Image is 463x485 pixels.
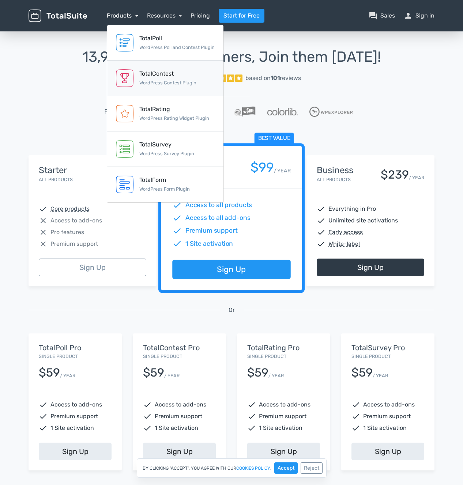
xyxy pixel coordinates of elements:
small: WordPress Survey Plugin [139,151,194,156]
abbr: White-label [328,240,360,248]
small: WordPress Rating Widget Plugin [139,115,209,121]
a: Sign Up [172,260,290,279]
span: question_answer [369,11,377,20]
div: TotalForm [139,176,190,184]
span: check [39,412,48,421]
button: Accept [274,462,298,474]
h4: Business [317,165,353,175]
a: Sign Up [143,443,216,460]
div: based on reviews [245,74,301,83]
h1: 13,945 Happy Customers, Join them [DATE]! [29,49,434,65]
div: $59 [39,366,60,379]
a: Excellent 5/5 based on101reviews [29,71,434,85]
span: check [172,213,182,223]
abbr: Core products [50,205,90,213]
small: Single Product [143,354,182,359]
span: check [39,424,48,432]
small: / YEAR [164,372,180,379]
small: / YEAR [268,372,284,379]
span: Premium support [50,412,98,421]
img: Colorlib [267,108,297,115]
a: personSign in [404,11,434,20]
div: TotalPoll [139,34,215,43]
small: All Products [317,177,351,182]
div: By clicking "Accept", you agree with our . [137,458,327,478]
small: / YEAR [274,167,291,175]
img: TotalRating [116,105,133,122]
img: WPLift [234,106,256,117]
small: WordPress Contest Plugin [139,80,196,85]
h5: TotalRating Pro [247,344,320,352]
a: TotalSurvey WordPress Survey Plugin [107,131,223,167]
span: Or [229,306,235,314]
img: TotalSuite for WordPress [29,9,87,22]
small: WordPress Form Plugin [139,186,190,192]
span: check [351,424,360,432]
span: Everything in Pro [328,205,376,213]
span: close [39,228,48,237]
a: Sign Up [39,259,146,276]
span: check [39,205,48,213]
span: Premium support [155,412,202,421]
img: WPExplorer [309,107,353,117]
span: Access to add-ons [50,400,102,409]
div: TotalSurvey [139,140,194,149]
a: Start for Free [219,9,264,23]
span: 1 Site activation [185,239,233,248]
div: $239 [381,168,409,181]
img: TotalPoll [116,34,133,51]
small: / YEAR [60,372,75,379]
span: Pro features [50,228,84,237]
small: / YEAR [373,372,388,379]
small: Single Product [247,354,286,359]
div: $59 [247,366,268,379]
small: WordPress Poll and Contest Plugin [139,45,215,50]
span: Premium support [363,412,411,421]
span: 1 Site activation [155,424,198,432]
span: Access to add-ons [155,400,206,409]
a: Sign Up [351,443,424,460]
img: TotalContest [116,69,133,87]
span: check [351,400,360,409]
img: TotalForm [116,176,133,193]
a: Sign Up [317,259,424,276]
abbr: Early access [328,228,363,237]
span: Unlimited site activations [328,216,398,225]
span: Premium support [185,226,238,236]
span: check [172,226,182,236]
a: Resources [147,12,182,19]
span: 1 Site activation [363,424,407,432]
div: TotalContest [139,69,196,78]
span: Premium support [50,240,98,248]
span: Premium support [259,412,306,421]
a: cookies policy [236,466,270,470]
span: check [39,400,48,409]
a: TotalForm WordPress Form Plugin [107,167,223,202]
div: $59 [143,366,164,379]
span: check [172,201,182,210]
a: Sign Up [39,443,112,460]
button: Reject [301,462,323,474]
span: person [404,11,413,20]
a: Sign Up [247,443,320,460]
span: Access to all add-ons [185,213,251,223]
span: check [143,412,152,421]
a: Products [107,12,138,19]
span: check [143,400,152,409]
small: All Products [39,177,73,182]
span: close [39,240,48,248]
div: $59 [351,366,373,379]
span: Access to add-ons [363,400,415,409]
small: Single Product [39,354,78,359]
span: Access to all products [185,201,252,210]
strong: 101 [271,75,280,81]
small: Single Product [351,354,391,359]
span: 1 Site activation [50,424,94,432]
div: $99 [251,160,274,175]
span: check [317,240,325,248]
span: check [247,412,256,421]
span: check [247,400,256,409]
span: check [351,412,360,421]
div: TotalRating [139,105,209,114]
span: check [172,239,182,248]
